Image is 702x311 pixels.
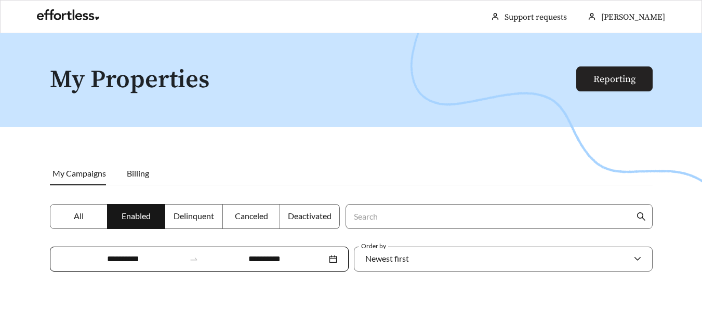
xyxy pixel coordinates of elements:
span: search [637,212,646,221]
span: to [189,254,198,264]
span: All [74,211,84,221]
span: swap-right [189,254,198,264]
span: Newest first [365,253,409,263]
span: My Campaigns [52,168,106,178]
a: Reporting [593,73,635,85]
span: Enabled [122,211,151,221]
span: Deactivated [288,211,332,221]
span: Canceled [235,211,268,221]
button: Reporting [576,66,653,91]
h1: My Properties [50,66,577,94]
span: Delinquent [174,211,214,221]
span: [PERSON_NAME] [601,12,665,22]
a: Support requests [505,12,567,22]
span: Billing [127,168,149,178]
